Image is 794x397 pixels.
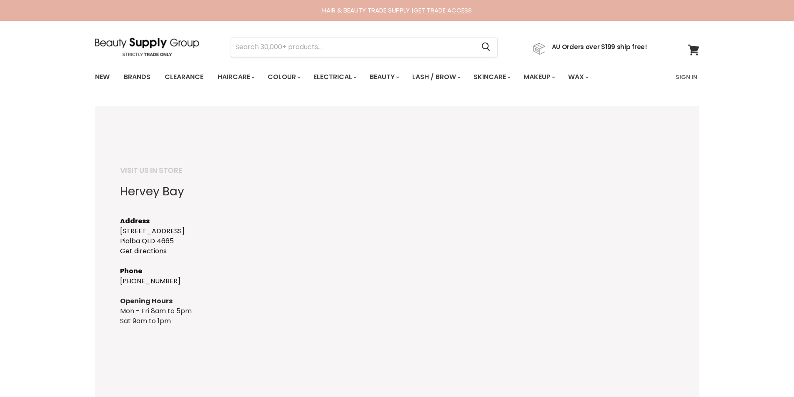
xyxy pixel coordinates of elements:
div: HAIR & BEAUTY TRADE SUPPLY | [85,6,710,15]
a: GET TRADE ACCESS [413,6,472,15]
span: Hervey Bay [120,183,184,200]
button: Search [475,37,497,57]
a: Wax [562,68,594,86]
a: Brands [118,68,157,86]
a: New [89,68,116,86]
a: Haircare [211,68,260,86]
a: Beauty [363,68,404,86]
a: Clearance [158,68,210,86]
div: Sat 9am to 1pm [120,316,699,326]
nav: Main [85,65,710,89]
strong: Opening Hours [120,296,173,306]
ul: Main menu [89,65,633,89]
font: Pialba QLD 4665 [120,236,174,246]
a: Electrical [307,68,362,86]
a: Skincare [467,68,516,86]
input: Search [231,37,475,57]
a: Get directions [120,246,167,256]
a: Lash / Brow [406,68,466,86]
font: [STREET_ADDRESS] [120,226,185,236]
span: Phone [120,266,142,276]
a: Makeup [517,68,560,86]
h5: VISIT US IN STORE [120,166,699,175]
a: [PHONE_NUMBER] [120,276,180,286]
strong: Address [120,216,150,226]
form: Product [231,37,498,57]
div: Mon - Fri 8am to 5pm [120,296,699,316]
a: Sign In [671,68,702,86]
iframe: Gorgias live chat messenger [752,358,786,389]
a: Colour [261,68,306,86]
